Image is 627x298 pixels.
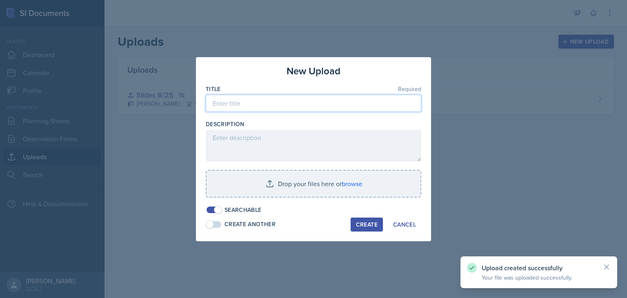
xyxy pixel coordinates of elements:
div: Cancel [393,221,416,228]
div: Create Another [225,220,276,229]
label: Title [206,85,221,93]
p: Upload created successfully [482,264,596,272]
h3: New Upload [287,64,340,78]
button: Cancel [388,218,421,231]
button: Create [351,218,383,231]
input: Enter title [206,95,421,112]
div: Create [356,221,378,228]
label: Description [206,120,245,128]
div: Searchable [225,206,262,214]
span: Required [398,86,421,92]
p: Your file was uploaded successfully. [482,274,596,282]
